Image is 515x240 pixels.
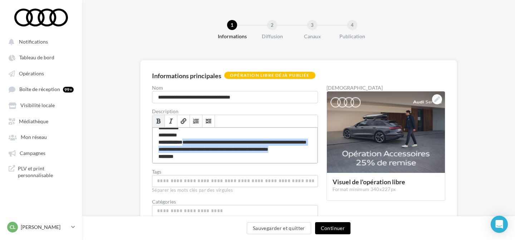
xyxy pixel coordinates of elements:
div: Permet de préciser les enjeux de la campagne à vos affiliés [152,127,318,163]
span: Cl [10,224,15,231]
div: Canaux [289,33,335,40]
input: Choisissez une catégorie [154,207,316,215]
label: Tags [152,169,318,174]
p: [PERSON_NAME] [21,224,68,231]
div: 4 [347,20,357,30]
span: Médiathèque [19,118,48,124]
span: Tableau de bord [19,55,54,61]
span: Opérations [19,70,44,76]
button: Sauvegarder et quitter [247,222,311,234]
a: Opérations [4,67,78,80]
a: Tableau de bord [4,51,78,64]
button: Notifications [4,35,75,48]
span: Campagnes [20,150,45,156]
span: Boîte de réception [19,86,60,92]
div: Permet aux affiliés de trouver l'opération libre plus facilement [152,175,318,187]
div: Format minimum 340x227px [333,186,439,193]
div: Opération libre déjà publiée [224,72,315,79]
a: Italique (⌘+I) [165,115,177,127]
div: Publication [329,33,375,40]
a: PLV et print personnalisable [4,162,78,182]
div: Catégories [152,199,318,204]
a: Mon réseau [4,130,78,143]
div: Choisissez une catégorie [152,205,318,217]
a: Insérer/Supprimer une liste numérotée [190,115,202,127]
div: 1 [227,20,237,30]
span: Mon réseau [21,134,47,140]
a: Insérer/Supprimer une liste à puces [202,115,215,127]
span: Notifications [19,39,48,45]
a: Boîte de réception 99+ [4,82,78,96]
a: Visibilité locale [4,99,78,111]
label: Nom [152,85,318,90]
a: Médiathèque [4,115,78,127]
div: 3 [307,20,317,30]
span: Visibilité locale [20,102,55,109]
div: Séparer les mots clés par des virgules [152,187,318,194]
div: Visuel de l'opération libre [333,179,439,185]
a: Cl [PERSON_NAME] [6,220,77,234]
input: Permet aux affiliés de trouver l'opération libre plus facilement [154,177,316,185]
div: 2 [267,20,277,30]
div: 99+ [63,87,74,92]
button: Continuer [315,222,350,234]
label: Description [152,109,318,114]
a: Gras (⌘+B) [152,115,165,127]
div: Diffusion [249,33,295,40]
span: PLV et print personnalisable [18,165,74,179]
div: Informations [209,33,255,40]
div: [DEMOGRAPHIC_DATA] [327,85,445,90]
div: Open Intercom Messenger [491,216,508,233]
div: Informations principales [152,72,221,79]
a: Campagnes [4,146,78,159]
a: Lien [177,115,190,127]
